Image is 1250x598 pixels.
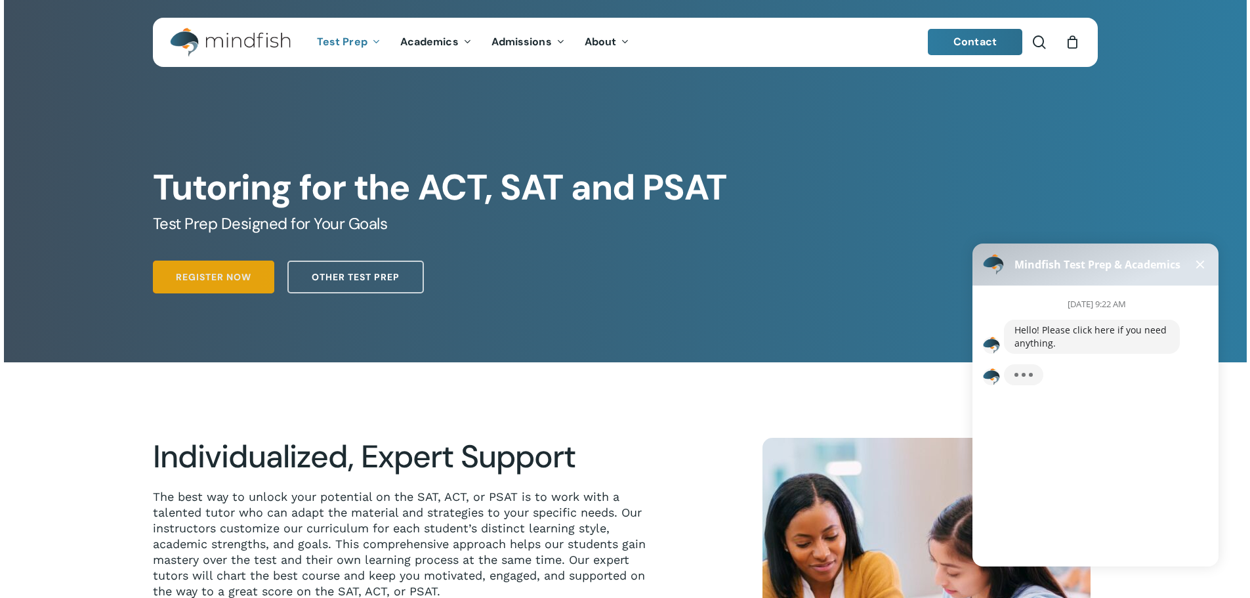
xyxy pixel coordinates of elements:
[317,35,367,49] span: Test Prep
[307,37,390,48] a: Test Prep
[400,35,459,49] span: Academics
[153,167,1097,209] h1: Tutoring for the ACT, SAT and PSAT
[1066,35,1080,49] a: Cart
[928,29,1022,55] a: Contact
[585,35,617,49] span: About
[312,270,400,284] span: Other Test Prep
[153,18,1098,67] header: Main Menu
[390,37,482,48] a: Academics
[153,261,274,293] a: Register Now
[176,270,251,284] span: Register Now
[953,35,997,49] span: Contact
[491,35,552,49] span: Admissions
[153,213,1097,234] h5: Test Prep Designed for Your Goals
[959,225,1232,580] iframe: Chatbot
[307,18,639,67] nav: Main Menu
[575,37,640,48] a: About
[153,438,663,476] h2: Individualized, Expert Support
[287,261,424,293] a: Other Test Prep
[482,37,575,48] a: Admissions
